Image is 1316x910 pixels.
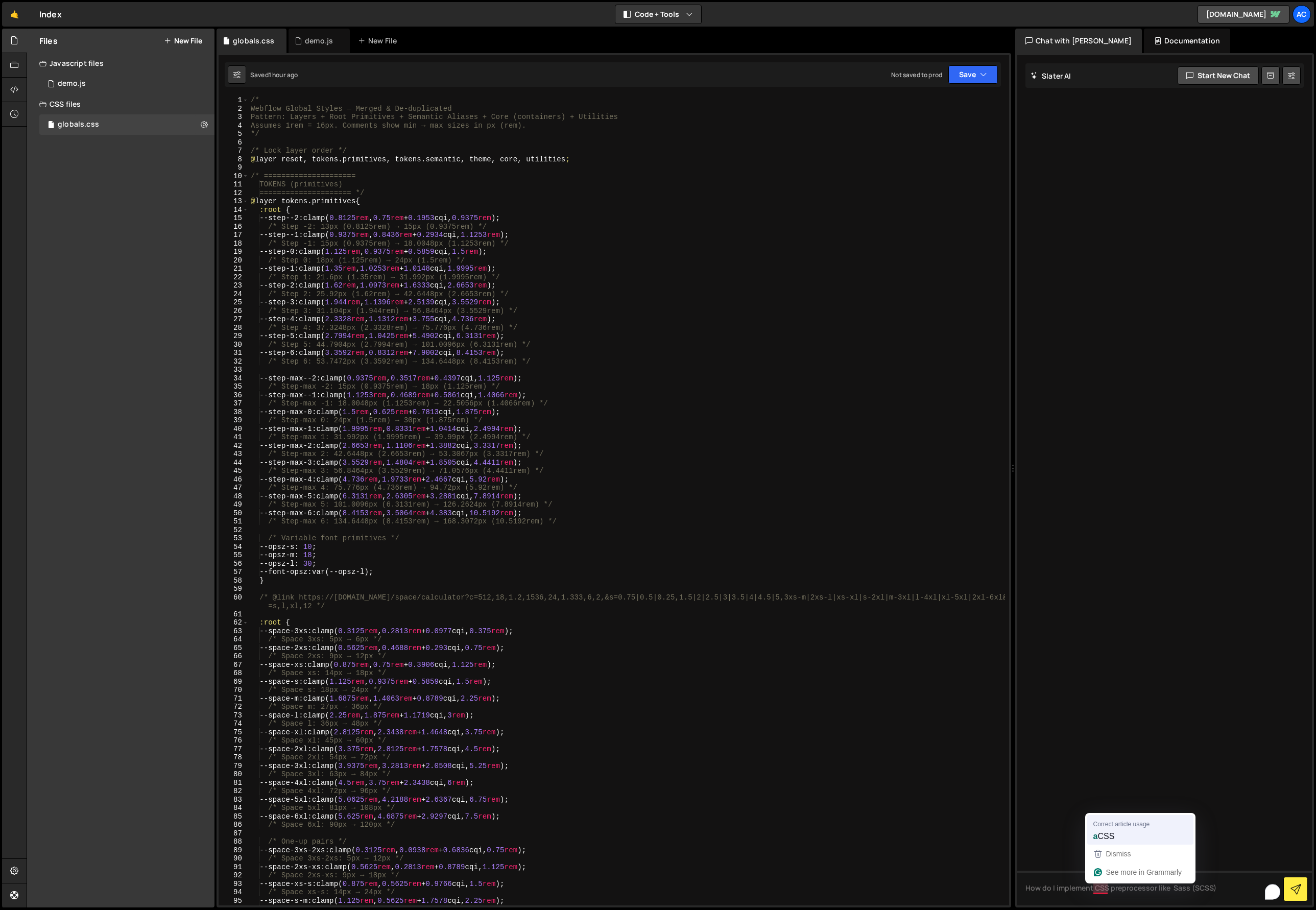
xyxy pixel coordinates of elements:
[219,635,249,644] div: 64
[219,560,249,568] div: 56
[219,172,249,181] div: 10
[219,484,249,492] div: 47
[219,711,249,720] div: 73
[219,796,249,804] div: 83
[164,37,202,45] button: New File
[219,357,249,366] div: 32
[1015,29,1142,53] div: Chat with [PERSON_NAME]
[219,787,249,796] div: 82
[219,644,249,653] div: 65
[219,863,249,872] div: 91
[219,366,249,374] div: 33
[219,214,249,223] div: 15
[219,105,249,113] div: 2
[219,113,249,122] div: 3
[219,897,249,905] div: 95
[219,138,249,147] div: 6
[219,265,249,273] div: 21
[219,568,249,577] div: 57
[219,290,249,299] div: 24
[219,382,249,391] div: 35
[1178,66,1259,85] button: Start new chat
[219,871,249,880] div: 92
[269,70,298,79] div: 1 hour ago
[219,180,249,189] div: 11
[219,736,249,745] div: 76
[1144,29,1230,53] div: Documentation
[39,74,214,94] div: 17340/48149.js
[219,223,249,231] div: 16
[219,492,249,501] div: 48
[219,770,249,779] div: 80
[219,652,249,661] div: 66
[219,197,249,206] div: 13
[219,610,249,619] div: 61
[219,500,249,509] div: 49
[891,70,942,79] div: Not saved to prod
[27,94,214,114] div: CSS files
[219,779,249,787] div: 81
[1198,5,1289,23] a: [DOMAIN_NAME]
[615,5,701,23] button: Code + Tools
[219,122,249,130] div: 4
[305,36,333,46] div: demo.js
[219,391,249,400] div: 36
[2,2,27,27] a: 🤙
[219,551,249,560] div: 55
[219,332,249,341] div: 29
[219,821,249,829] div: 86
[219,189,249,198] div: 12
[219,593,249,610] div: 60
[219,163,249,172] div: 9
[219,669,249,678] div: 68
[219,534,249,543] div: 53
[1293,5,1311,23] a: Ac
[39,114,214,135] div: 17340/48151.css
[219,231,249,240] div: 17
[219,854,249,863] div: 90
[219,517,249,526] div: 51
[219,618,249,627] div: 62
[219,130,249,138] div: 5
[219,585,249,593] div: 59
[219,433,249,442] div: 41
[219,147,249,155] div: 7
[219,315,249,324] div: 27
[219,888,249,897] div: 94
[219,206,249,214] div: 14
[27,53,214,74] div: Javascript files
[948,65,998,84] button: Save
[219,829,249,838] div: 87
[219,543,249,552] div: 54
[219,762,249,771] div: 79
[219,678,249,686] div: 69
[219,720,249,728] div: 74
[250,70,298,79] div: Saved
[219,703,249,711] div: 72
[219,880,249,889] div: 93
[233,36,274,46] div: globals.css
[219,307,249,316] div: 26
[219,695,249,703] div: 71
[219,399,249,408] div: 37
[39,8,62,20] div: Index
[219,812,249,821] div: 85
[219,745,249,754] div: 77
[219,837,249,846] div: 88
[219,256,249,265] div: 20
[219,804,249,812] div: 84
[39,35,58,46] h2: Files
[219,509,249,518] div: 50
[219,155,249,164] div: 8
[219,526,249,535] div: 52
[219,281,249,290] div: 23
[219,273,249,282] div: 22
[219,459,249,467] div: 44
[219,846,249,855] div: 89
[219,627,249,636] div: 63
[219,661,249,669] div: 67
[219,408,249,417] div: 38
[219,298,249,307] div: 25
[219,728,249,737] div: 75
